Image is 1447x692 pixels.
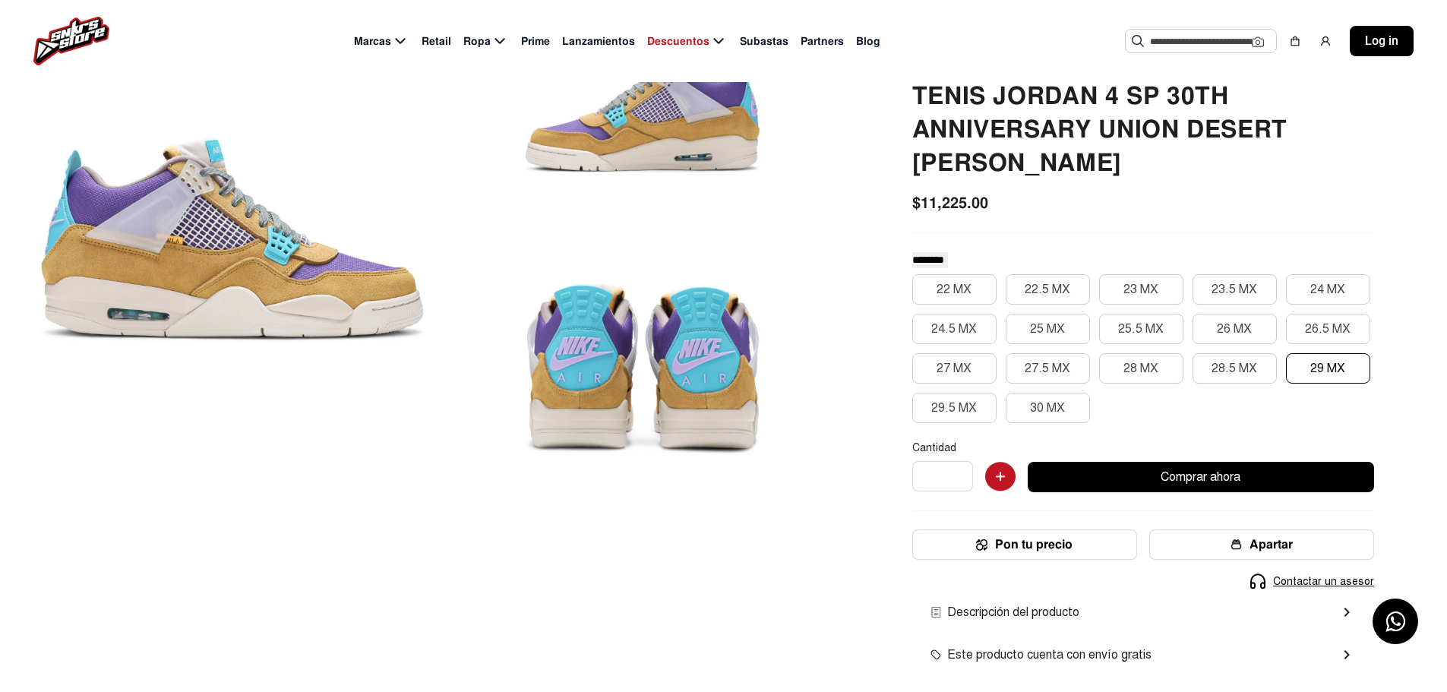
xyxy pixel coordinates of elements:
[1252,36,1264,48] img: Cámara
[912,80,1374,180] h2: Tenis Jordan 4 Sp 30th Anniversary Union Desert [PERSON_NAME]
[1286,314,1370,344] button: 26.5 MX
[930,607,941,618] img: envio
[912,393,997,423] button: 29.5 MX
[1286,274,1370,305] button: 24 MX
[562,33,635,49] span: Lanzamientos
[1006,274,1090,305] button: 22.5 MX
[912,274,997,305] button: 22 MX
[1319,35,1332,47] img: user
[1193,314,1277,344] button: 26 MX
[647,33,709,49] span: Descuentos
[354,33,391,49] span: Marcas
[1289,35,1301,47] img: shopping
[1006,314,1090,344] button: 25 MX
[1028,462,1374,492] button: Comprar ahora
[976,539,987,551] img: Icon.png
[1338,646,1356,664] mat-icon: chevron_right
[1231,539,1242,551] img: wallet-05.png
[463,33,491,49] span: Ropa
[801,33,844,49] span: Partners
[740,33,788,49] span: Subastas
[1365,32,1398,50] span: Log in
[930,646,1152,664] span: Este producto cuenta con envío gratis
[1006,353,1090,384] button: 27.5 MX
[1338,603,1356,621] mat-icon: chevron_right
[1193,274,1277,305] button: 23.5 MX
[930,649,941,660] img: envio
[1006,393,1090,423] button: 30 MX
[33,17,109,65] img: logo
[1132,35,1144,47] img: Buscar
[521,33,550,49] span: Prime
[1099,274,1183,305] button: 23 MX
[912,353,997,384] button: 27 MX
[985,462,1016,492] img: Agregar al carrito
[1149,529,1374,560] button: Apartar
[856,33,880,49] span: Blog
[1193,353,1277,384] button: 28.5 MX
[912,191,988,214] span: $11,225.00
[912,314,997,344] button: 24.5 MX
[912,529,1137,560] button: Pon tu precio
[1099,314,1183,344] button: 25.5 MX
[422,33,451,49] span: Retail
[1286,353,1370,384] button: 29 MX
[930,603,1079,621] span: Descripción del producto
[1273,574,1374,589] span: Contactar un asesor
[912,441,1374,455] p: Cantidad
[1099,353,1183,384] button: 28 MX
